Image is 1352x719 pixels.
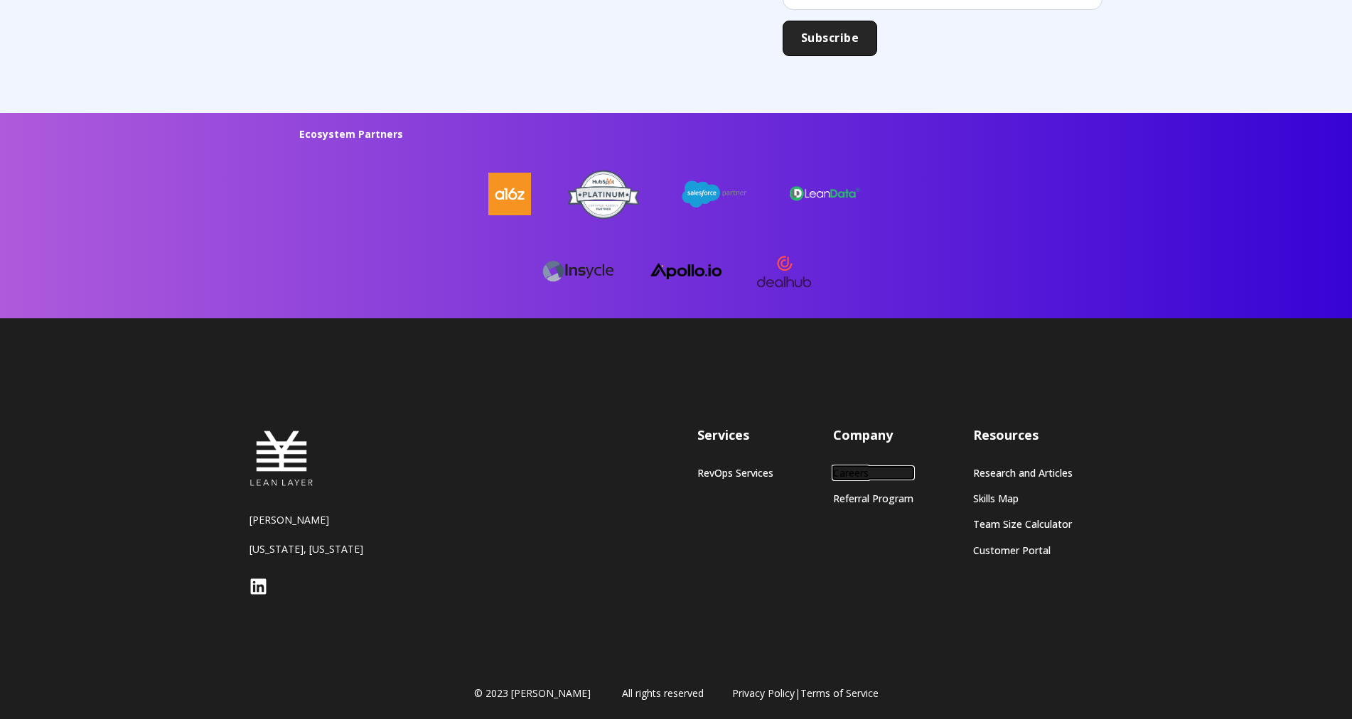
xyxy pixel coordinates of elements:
img: apollo logo [650,263,721,280]
a: Privacy Policy [732,686,795,700]
a: RevOps Services [697,467,773,479]
img: dealhub-logo [756,243,812,300]
a: Team Size Calculator [973,518,1073,530]
span: All rights reserved [622,686,704,701]
h3: Services [697,426,773,444]
a: Careers [833,467,913,479]
span: © 2023 [PERSON_NAME] [474,686,591,701]
a: Terms of Service [800,686,879,700]
img: Lean Layer [250,426,313,490]
input: Subscribe [783,21,877,56]
a: Research and Articles [973,467,1073,479]
a: Customer Portal [973,544,1073,556]
img: a16z [488,173,531,215]
img: salesforce [679,177,750,211]
a: Skills Map [973,492,1073,504]
span: | [732,686,879,701]
a: Referral Program [833,492,913,504]
p: [PERSON_NAME] [250,513,427,526]
strong: Ecosystem Partners [299,127,403,141]
h3: Resources [973,426,1073,444]
h3: Company [833,426,913,444]
p: [US_STATE], [US_STATE] [250,542,427,556]
img: leandata-logo [790,185,861,203]
img: Insycle [542,256,613,286]
img: HubSpot-Platinum-Partner-Badge copy [568,168,639,220]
